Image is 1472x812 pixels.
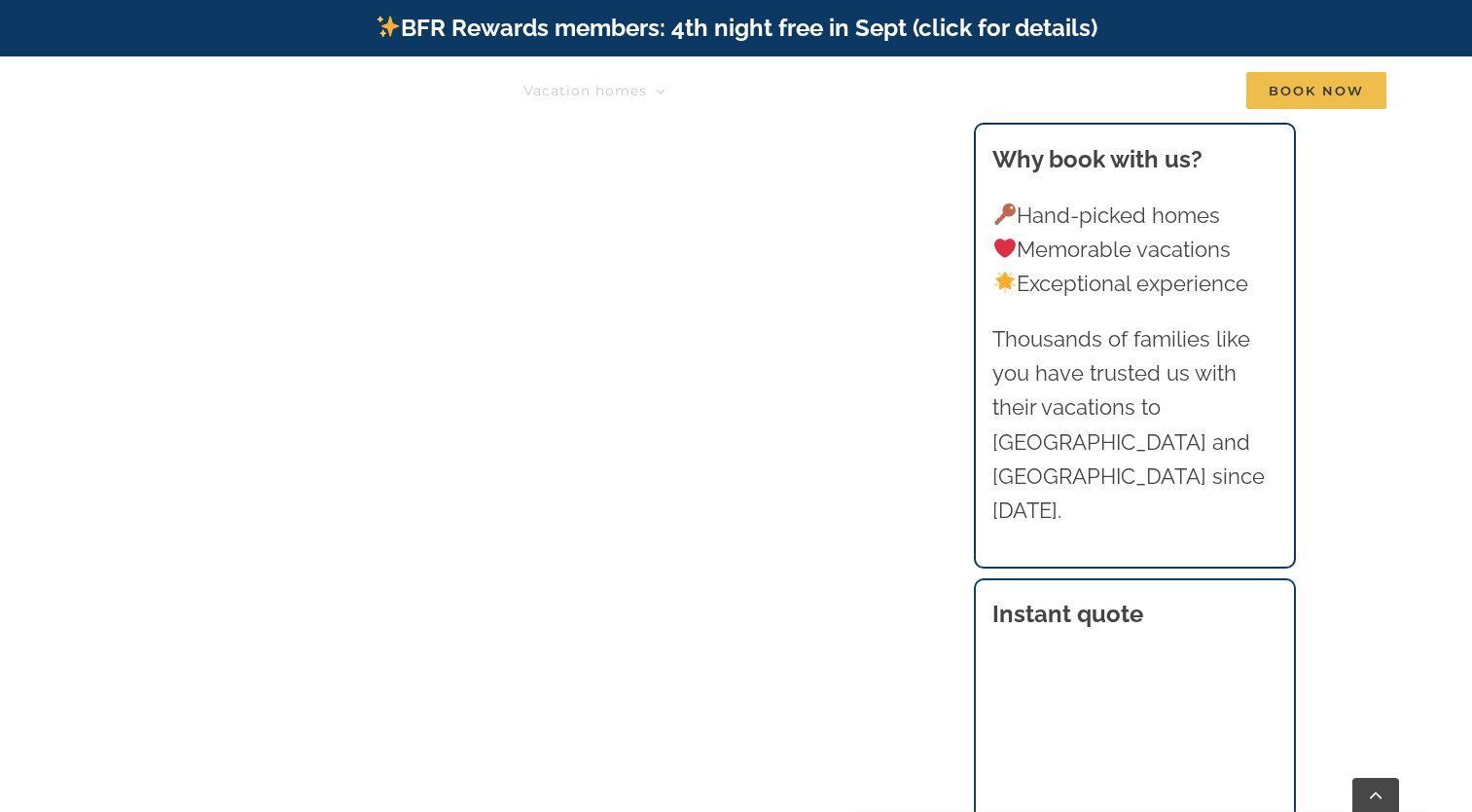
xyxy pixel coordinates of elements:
h3: Why book with us? [992,142,1276,177]
img: ❤️ [994,238,1016,259]
img: 🔑 [994,203,1016,225]
a: About [1032,71,1097,110]
a: Things to do [709,71,825,110]
span: Deals & More [869,84,970,97]
img: Branson Family Retreats Logo [86,76,415,120]
a: Vacation homes [523,71,665,110]
nav: Main Menu [523,71,1386,110]
p: Hand-picked homes Memorable vacations Exceptional experience [992,199,1276,302]
a: Contact [1141,71,1203,110]
span: Book Now [1246,72,1386,109]
strong: Instant quote [992,600,1143,628]
span: Vacation homes [523,84,647,97]
a: Book Now [1246,71,1386,110]
span: Things to do [709,84,807,97]
iframe: Booking/Inquiry Widget [992,653,1276,799]
img: ✨ [377,15,400,38]
a: BFR Rewards members: 4th night free in Sept (click for details) [375,14,1097,42]
img: 🌟 [994,272,1016,293]
span: Contact [1141,84,1203,97]
p: Thousands of families like you have trusted us with their vacations to [GEOGRAPHIC_DATA] and [GEO... [992,322,1276,528]
a: Deals & More [869,71,988,110]
span: About [1032,84,1079,97]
